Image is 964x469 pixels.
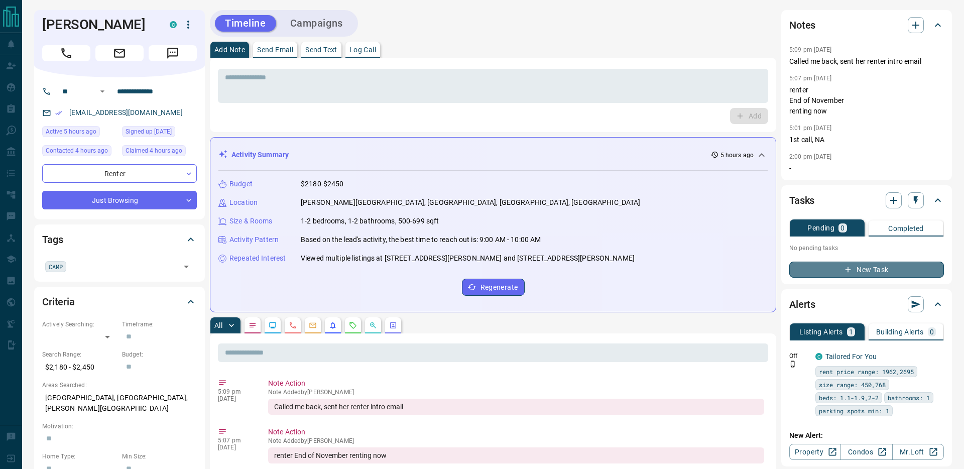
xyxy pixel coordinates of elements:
[42,381,197,390] p: Areas Searched:
[126,146,182,156] span: Claimed 4 hours ago
[229,179,253,189] p: Budget
[268,447,764,463] div: renter End of November renting now
[789,46,832,53] p: 5:09 pm [DATE]
[218,444,253,451] p: [DATE]
[268,437,764,444] p: Note Added by [PERSON_NAME]
[214,322,222,329] p: All
[218,146,768,164] div: Activity Summary5 hours ago
[42,422,197,431] p: Motivation:
[892,444,944,460] a: Mr.Loft
[95,45,144,61] span: Email
[126,127,172,137] span: Signed up [DATE]
[231,150,289,160] p: Activity Summary
[229,234,279,245] p: Activity Pattern
[214,46,245,53] p: Add Note
[289,321,297,329] svg: Calls
[789,361,796,368] svg: Push Notification Only
[268,427,764,437] p: Note Action
[819,406,889,416] span: parking spots min: 1
[930,328,934,335] p: 0
[876,328,924,335] p: Building Alerts
[229,253,286,264] p: Repeated Interest
[42,350,117,359] p: Search Range:
[789,125,832,132] p: 5:01 pm [DATE]
[789,351,809,361] p: Off
[789,241,944,256] p: No pending tasks
[122,350,197,359] p: Budget:
[229,216,273,226] p: Size & Rooms
[42,126,117,140] div: Wed Oct 15 2025
[789,56,944,67] p: Called me back, sent her renter intro email
[789,430,944,441] p: New Alert:
[46,127,96,137] span: Active 5 hours ago
[55,109,62,116] svg: Email Verified
[819,367,914,377] span: rent price range: 1962,2695
[301,179,343,189] p: $2180-$2450
[789,17,815,33] h2: Notes
[269,321,277,329] svg: Lead Browsing Activity
[257,46,293,53] p: Send Email
[42,452,117,461] p: Home Type:
[46,146,108,156] span: Contacted 4 hours ago
[815,353,822,360] div: condos.ca
[42,17,155,33] h1: [PERSON_NAME]
[218,395,253,402] p: [DATE]
[268,399,764,415] div: Called me back, sent her renter intro email
[789,13,944,37] div: Notes
[888,393,930,403] span: bathrooms: 1
[789,262,944,278] button: New Task
[42,320,117,329] p: Actively Searching:
[268,389,764,396] p: Note Added by [PERSON_NAME]
[840,224,845,231] p: 0
[789,163,944,174] p: -
[789,75,832,82] p: 5:07 pm [DATE]
[42,359,117,376] p: $2,180 - $2,450
[329,321,337,329] svg: Listing Alerts
[789,292,944,316] div: Alerts
[349,321,357,329] svg: Requests
[122,126,197,140] div: Thu Aug 28 2025
[280,15,353,32] button: Campaigns
[42,191,197,209] div: Just Browsing
[215,15,276,32] button: Timeline
[819,380,886,390] span: size range: 450,768
[389,321,397,329] svg: Agent Actions
[170,21,177,28] div: condos.ca
[720,151,754,160] p: 5 hours ago
[149,45,197,61] span: Message
[789,153,832,160] p: 2:00 pm [DATE]
[789,444,841,460] a: Property
[349,46,376,53] p: Log Call
[249,321,257,329] svg: Notes
[462,279,525,296] button: Regenerate
[42,294,75,310] h2: Criteria
[825,353,877,361] a: Tailored For You
[840,444,892,460] a: Condos
[69,108,183,116] a: [EMAIL_ADDRESS][DOMAIN_NAME]
[42,227,197,252] div: Tags
[819,393,879,403] span: beds: 1.1-1.9,2-2
[369,321,377,329] svg: Opportunities
[42,164,197,183] div: Renter
[96,85,108,97] button: Open
[888,225,924,232] p: Completed
[301,216,439,226] p: 1-2 bedrooms, 1-2 bathrooms, 500-699 sqft
[218,388,253,395] p: 5:09 pm
[218,437,253,444] p: 5:07 pm
[122,320,197,329] p: Timeframe:
[789,188,944,212] div: Tasks
[789,85,944,116] p: renter End of November renting now
[42,145,117,159] div: Wed Oct 15 2025
[849,328,853,335] p: 1
[301,197,640,208] p: [PERSON_NAME][GEOGRAPHIC_DATA], [GEOGRAPHIC_DATA], [GEOGRAPHIC_DATA], [GEOGRAPHIC_DATA]
[42,390,197,417] p: [GEOGRAPHIC_DATA], [GEOGRAPHIC_DATA], [PERSON_NAME][GEOGRAPHIC_DATA]
[309,321,317,329] svg: Emails
[305,46,337,53] p: Send Text
[268,378,764,389] p: Note Action
[179,260,193,274] button: Open
[799,328,843,335] p: Listing Alerts
[42,231,63,248] h2: Tags
[789,135,944,145] p: 1st call, NA
[122,452,197,461] p: Min Size:
[789,296,815,312] h2: Alerts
